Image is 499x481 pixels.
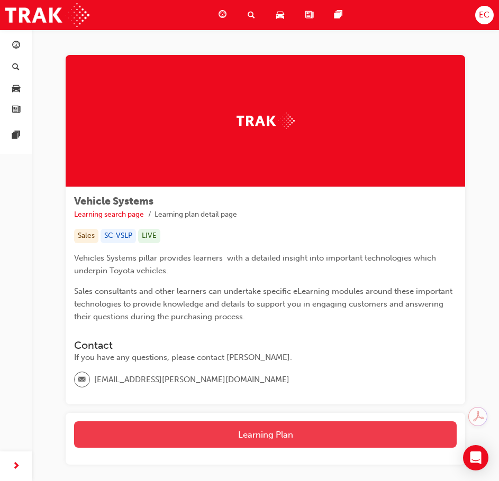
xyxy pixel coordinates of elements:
span: news-icon [12,106,20,115]
span: pages-icon [12,131,20,141]
a: search-icon [239,4,268,26]
h3: Contact [74,339,457,351]
span: search-icon [248,8,255,22]
span: EC [479,9,489,21]
span: car-icon [12,84,20,94]
a: car-icon [268,4,297,26]
span: guage-icon [219,8,226,22]
div: If you have any questions, please contact [PERSON_NAME]. [74,351,457,364]
button: Learning Plan [74,421,457,448]
span: Sales consultants and other learners can undertake specific eLearning modules around these import... [74,286,455,321]
span: news-icon [305,8,313,22]
div: Open Intercom Messenger [463,445,488,470]
img: Trak [5,3,89,27]
span: [EMAIL_ADDRESS][PERSON_NAME][DOMAIN_NAME] [94,374,289,386]
button: EC [475,6,494,24]
span: pages-icon [334,8,342,22]
a: Learning search page [74,210,144,219]
span: Vehicle Systems [74,195,153,207]
span: car-icon [276,8,284,22]
span: email-icon [78,373,86,387]
li: Learning plan detail page [155,209,237,221]
span: next-icon [12,460,20,473]
a: pages-icon [326,4,355,26]
a: news-icon [297,4,326,26]
span: Vehicles Systems pillar provides learners with a detailed insight into important technologies whi... [74,253,438,275]
div: SC-VSLP [101,229,136,243]
a: guage-icon [210,4,239,26]
span: guage-icon [12,41,20,51]
div: Sales [74,229,98,243]
div: LIVE [138,229,160,243]
img: Trak [237,113,295,129]
span: search-icon [12,63,20,72]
